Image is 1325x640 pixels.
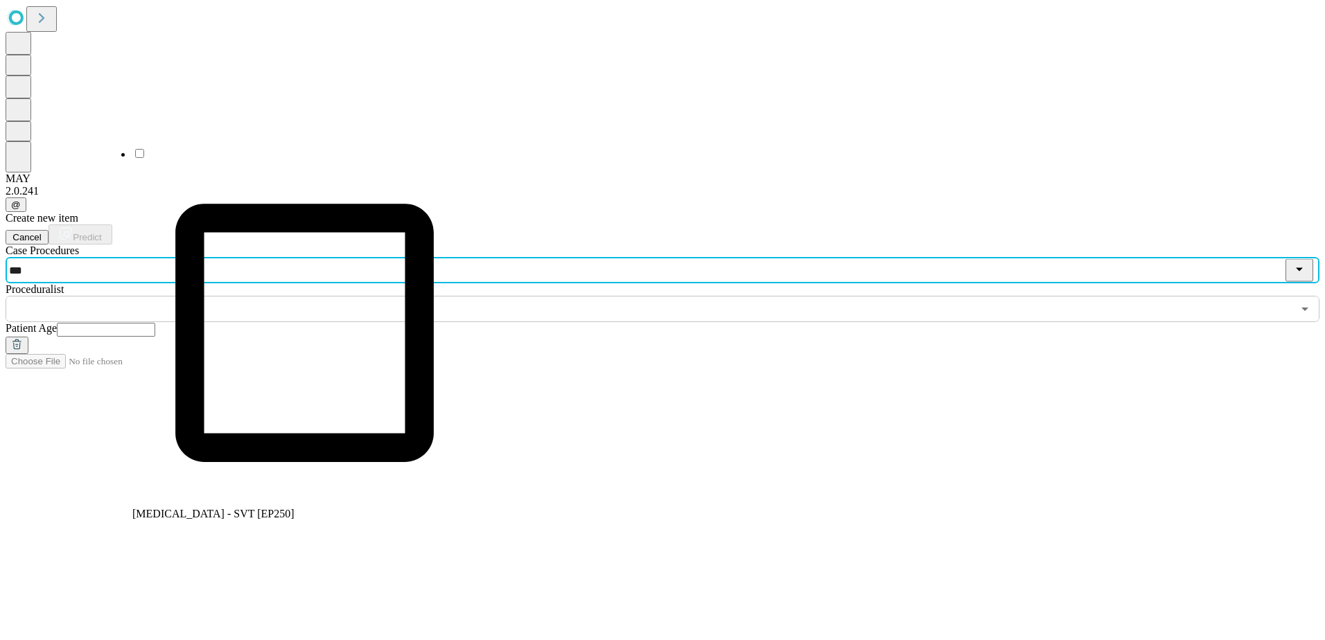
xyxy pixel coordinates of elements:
span: Patient Age [6,322,57,334]
span: Predict [73,232,101,242]
button: Cancel [6,230,49,245]
span: Proceduralist [6,283,64,295]
button: @ [6,197,26,212]
button: Open [1295,299,1315,319]
div: 2.0.241 [6,185,1319,197]
button: Close [1285,259,1313,282]
span: Create new item [6,212,78,224]
span: Scheduled Procedure [6,245,79,256]
span: @ [11,199,21,210]
div: MAY [6,172,1319,185]
span: [MEDICAL_DATA] - SVT [EP250] [132,508,295,519]
span: Cancel [12,232,42,242]
button: Predict [49,224,112,245]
